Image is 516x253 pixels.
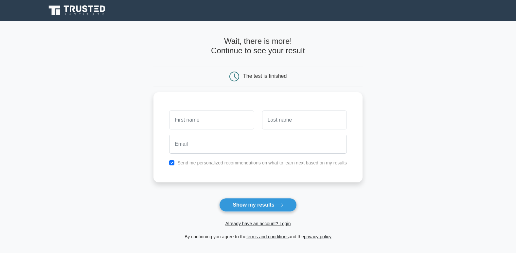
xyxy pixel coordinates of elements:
input: Email [169,135,347,154]
input: First name [169,110,254,129]
div: The test is finished [243,73,287,79]
button: Show my results [219,198,296,212]
div: By continuing you agree to the and the [150,233,366,241]
a: Already have an account? Login [225,221,291,226]
input: Last name [262,110,347,129]
a: terms and conditions [246,234,289,239]
h4: Wait, there is more! Continue to see your result [153,37,363,56]
label: Send me personalized recommendations on what to learn next based on my results [177,160,347,165]
a: privacy policy [304,234,331,239]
